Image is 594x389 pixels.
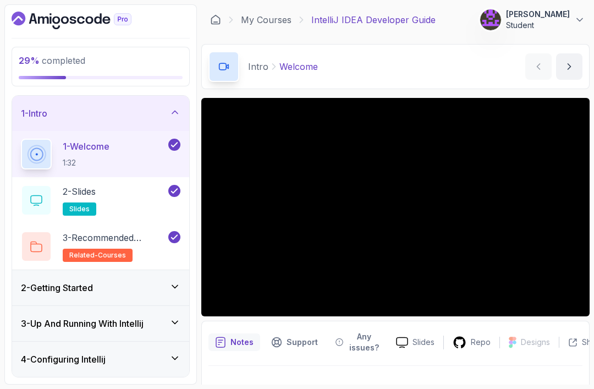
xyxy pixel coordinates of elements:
[19,55,40,66] span: 29 %
[548,345,583,378] iframe: chat widget
[279,60,318,73] p: Welcome
[413,337,435,348] p: Slides
[348,331,381,353] p: Any issues?
[69,251,126,260] span: related-courses
[230,337,254,348] p: Notes
[21,139,180,169] button: 1-Welcome1:32
[63,231,166,244] p: 3 - Recommended Courses
[201,98,590,316] iframe: 1 - Hi
[21,231,180,262] button: 3-Recommended Coursesrelated-courses
[69,205,90,213] span: slides
[444,336,499,349] a: Repo
[506,9,570,20] p: [PERSON_NAME]
[21,107,47,120] h3: 1 - Intro
[525,53,552,80] button: previous content
[63,185,96,198] p: 2 - Slides
[12,96,189,131] button: 1-Intro
[12,270,189,305] button: 2-Getting Started
[287,337,318,348] p: Support
[12,342,189,377] button: 4-Configuring Intellij
[480,9,585,31] button: user profile image[PERSON_NAME]Student
[471,337,491,348] p: Repo
[19,55,85,66] span: completed
[385,146,583,339] iframe: chat widget
[12,306,189,341] button: 3-Up And Running With Intellij
[63,157,109,168] p: 1:32
[21,185,180,216] button: 2-Slidesslides
[311,13,436,26] p: IntelliJ IDEA Developer Guide
[506,20,570,31] p: Student
[241,13,291,26] a: My Courses
[21,317,144,330] h3: 3 - Up And Running With Intellij
[63,140,109,153] p: 1 - Welcome
[12,12,157,29] a: Dashboard
[556,53,582,80] button: next content
[387,337,443,348] a: Slides
[21,353,106,366] h3: 4 - Configuring Intellij
[329,328,387,357] button: Feedback button
[521,337,550,348] p: Designs
[265,328,324,357] button: Support button
[480,9,501,30] img: user profile image
[210,14,221,25] a: Dashboard
[208,328,260,357] button: notes button
[248,60,268,73] p: Intro
[21,281,93,294] h3: 2 - Getting Started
